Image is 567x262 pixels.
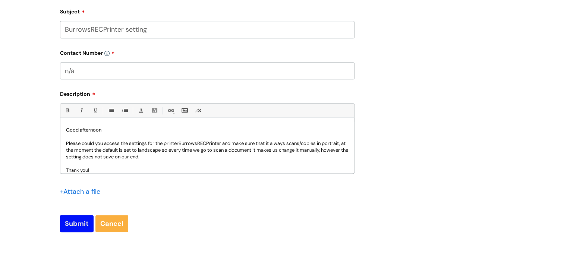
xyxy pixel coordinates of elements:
[150,106,159,115] a: Back Color
[60,6,355,15] label: Subject
[180,106,189,115] a: Insert Image...
[95,215,128,232] a: Cancel
[76,106,86,115] a: Italic (Ctrl-I)
[63,106,72,115] a: Bold (Ctrl-B)
[66,140,349,160] p: Please could you access the settings for the printer
[66,127,349,133] p: Good afternoon
[60,47,355,56] label: Contact Number
[60,187,63,196] span: +
[60,186,105,198] div: Attach a file
[66,167,89,173] span: Thank you!
[136,106,145,115] a: Font Color
[60,215,94,232] input: Submit
[120,106,129,115] a: 1. Ordered List (Ctrl-Shift-8)
[193,106,203,115] a: Remove formatting (Ctrl-\)
[90,106,100,115] a: Underline(Ctrl-U)
[166,106,175,115] a: Link
[106,106,116,115] a: • Unordered List (Ctrl-Shift-7)
[60,88,355,97] label: Description
[66,140,348,160] span: BurrowsRECPrinter and make sure that it always scans/copies in portrait, at the moment the defaul...
[104,51,110,56] img: info-icon.svg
